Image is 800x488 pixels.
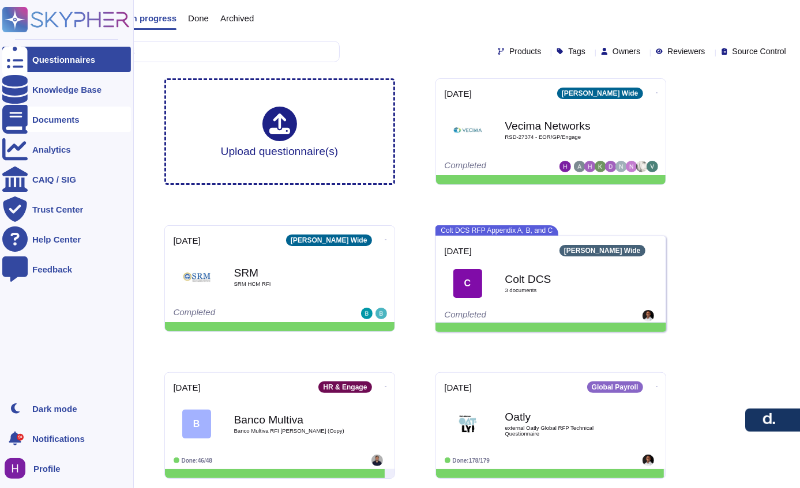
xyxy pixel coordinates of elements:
div: Analytics [32,145,71,154]
div: [PERSON_NAME] Wide [557,88,643,99]
span: Done: 46/48 [182,457,212,464]
div: C [453,269,482,298]
div: Dark mode [32,404,77,413]
img: user [375,308,387,319]
div: Global Payroll [587,381,643,393]
input: Search by keywords [46,41,339,62]
div: Completed [445,161,559,172]
img: user [574,161,585,172]
a: Help Center [2,226,131,252]
a: Feedback [2,256,131,282]
span: Done [188,14,209,22]
a: Trust Center [2,196,131,222]
img: user [595,161,606,172]
img: user [626,161,637,172]
img: Logo [182,263,211,292]
span: [DATE] [445,247,472,255]
div: [PERSON_NAME] Wide [559,245,645,256]
span: Profile [33,464,61,473]
div: Upload questionnaire(s) [221,107,339,157]
b: SRM [234,267,350,278]
div: Feedback [32,265,72,274]
img: user [5,458,25,479]
img: user [559,161,571,172]
div: [PERSON_NAME] Wide [286,234,372,246]
img: user [584,161,596,172]
div: Knowledge Base [32,85,102,94]
img: user [615,161,627,172]
div: Documents [32,115,80,124]
b: Oatly [505,411,621,422]
img: user [605,161,617,172]
div: 9+ [17,434,24,441]
img: Logo [453,116,482,145]
span: Source Control [733,47,786,55]
span: 3 document s [505,287,621,293]
div: HR & Engage [318,381,371,393]
span: RSD-27374 - EOR/GP/Engage [505,134,621,140]
div: CAIQ / SIG [32,175,76,184]
div: Help Center [32,235,81,244]
span: [DATE] [174,383,201,392]
span: Banco Multiva RFI [PERSON_NAME] (Copy) [234,428,350,434]
b: Colt DCS [505,274,621,285]
img: user [643,455,654,466]
span: Notifications [32,434,85,443]
span: Completed [445,309,487,319]
img: user [371,455,383,466]
b: Banco Multiva [234,414,350,425]
span: Reviewers [667,47,705,55]
img: user [636,161,648,172]
span: Archived [220,14,254,22]
div: Questionnaires [32,55,95,64]
button: user [2,456,33,481]
span: In progress [129,14,176,22]
a: CAIQ / SIG [2,167,131,192]
span: Colt DCS RFP Appendix A, B, and C [435,225,559,236]
span: Owners [613,47,640,55]
span: external Oatly Global RFP Technical Questionnaire [505,425,621,436]
span: SRM HCM RFI [234,281,350,287]
a: Analytics [2,137,131,162]
span: [DATE] [174,236,201,245]
a: Documents [2,107,131,132]
div: Completed [174,308,315,319]
img: user [647,161,658,172]
span: [DATE] [445,383,472,392]
span: Done: 178/179 [453,457,490,464]
span: Tags [568,47,585,55]
img: user [361,308,373,319]
b: Vecima Networks [505,120,621,131]
div: Trust Center [32,205,83,214]
img: Logo [453,410,482,438]
span: [DATE] [445,89,472,98]
span: Products [509,47,541,55]
div: B [182,410,211,438]
img: user [643,310,654,321]
a: Questionnaires [2,47,131,72]
a: Knowledge Base [2,77,131,102]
